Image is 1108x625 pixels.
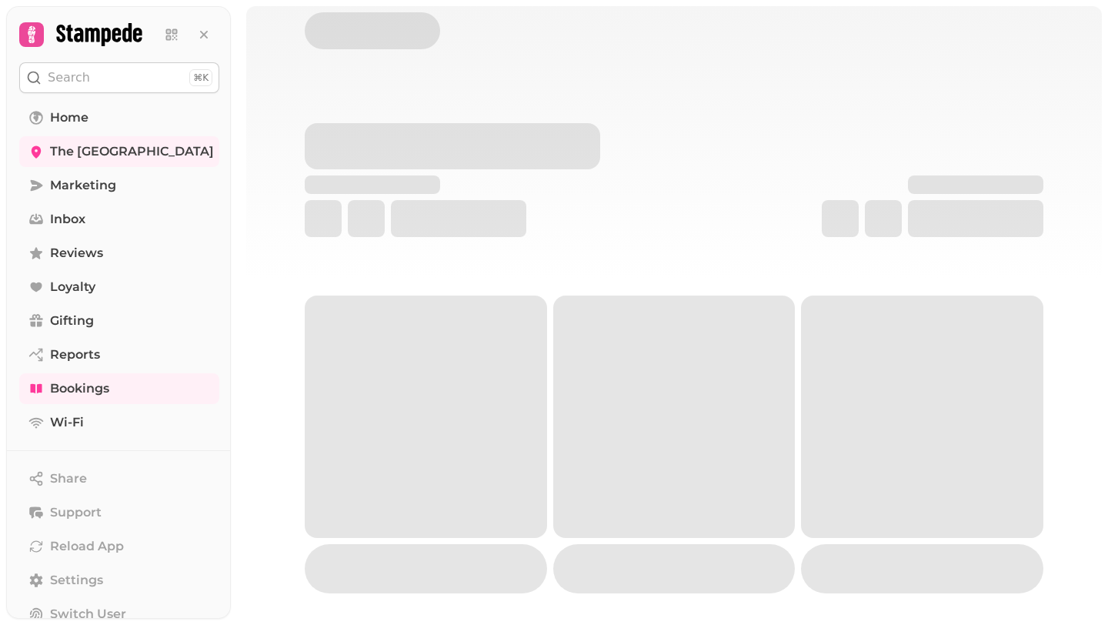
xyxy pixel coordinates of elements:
[19,407,219,438] a: Wi-Fi
[50,278,95,296] span: Loyalty
[189,69,212,86] div: ⌘K
[19,565,219,596] a: Settings
[19,373,219,404] a: Bookings
[50,244,103,262] span: Reviews
[50,142,214,161] span: The [GEOGRAPHIC_DATA]
[50,413,84,432] span: Wi-Fi
[50,379,109,398] span: Bookings
[19,102,219,133] a: Home
[50,470,87,488] span: Share
[19,136,219,167] a: The [GEOGRAPHIC_DATA]
[50,176,116,195] span: Marketing
[19,170,219,201] a: Marketing
[19,497,219,528] button: Support
[50,346,100,364] span: Reports
[19,306,219,336] a: Gifting
[19,238,219,269] a: Reviews
[19,463,219,494] button: Share
[50,537,124,556] span: Reload App
[50,109,88,127] span: Home
[19,204,219,235] a: Inbox
[50,210,85,229] span: Inbox
[50,571,103,590] span: Settings
[19,339,219,370] a: Reports
[48,69,90,87] p: Search
[50,605,126,623] span: Switch User
[19,531,219,562] button: Reload App
[19,62,219,93] button: Search⌘K
[19,272,219,302] a: Loyalty
[50,503,102,522] span: Support
[50,312,94,330] span: Gifting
